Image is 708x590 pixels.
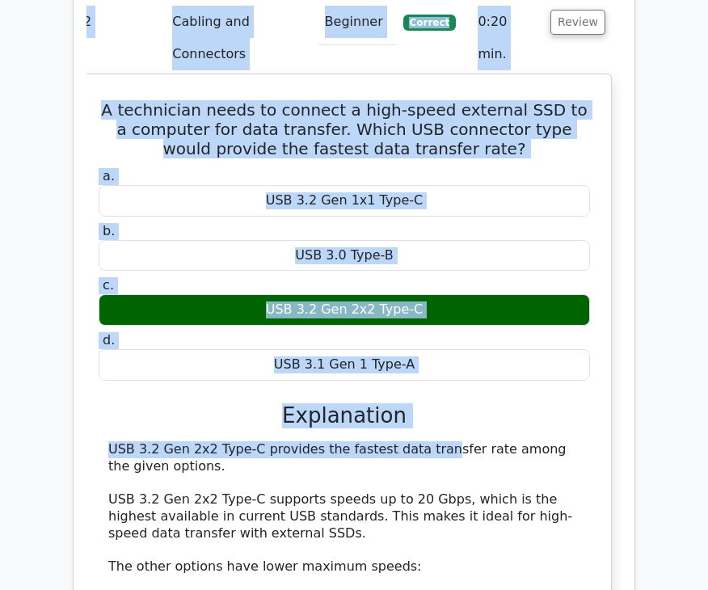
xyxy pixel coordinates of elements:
[103,332,115,348] span: d.
[103,168,115,183] span: a.
[99,349,590,381] div: USB 3.1 Gen 1 Type-A
[99,240,590,272] div: USB 3.0 Type-B
[99,294,590,326] div: USB 3.2 Gen 2x2 Type-C
[99,185,590,217] div: USB 3.2 Gen 1x1 Type-C
[103,277,114,293] span: c.
[103,223,115,238] span: b.
[403,15,456,31] span: Correct
[97,100,592,158] h5: A technician needs to connect a high-speed external SSD to a computer for data transfer. Which US...
[108,403,580,428] h3: Explanation
[550,10,605,35] button: Review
